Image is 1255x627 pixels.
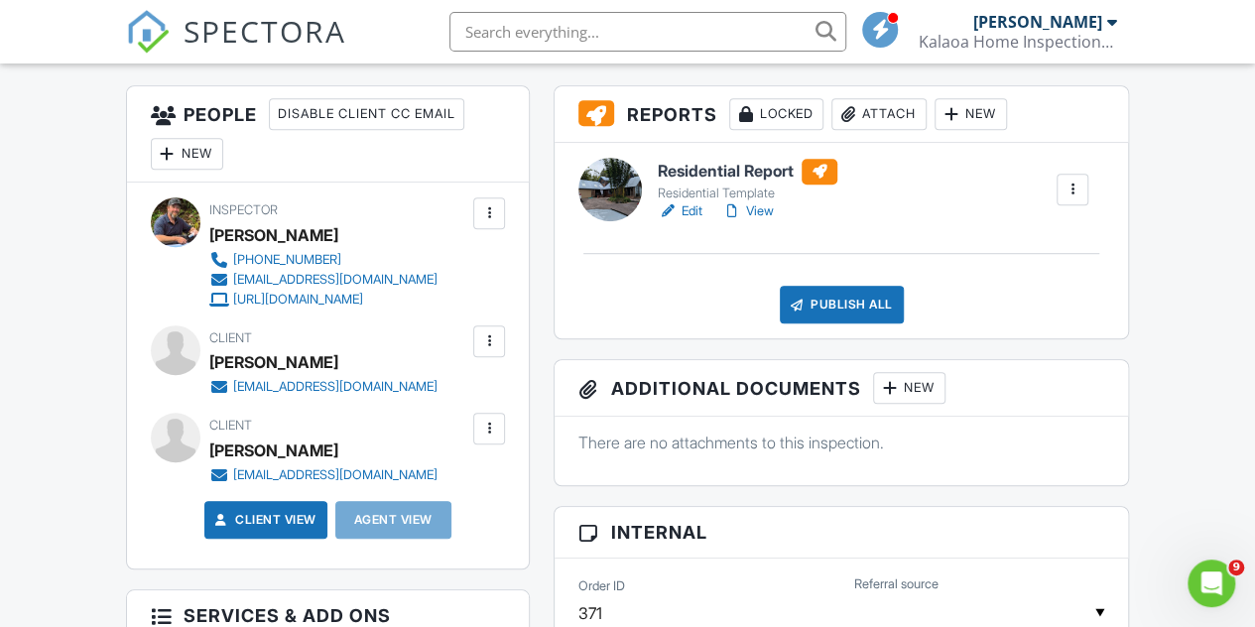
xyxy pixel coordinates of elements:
div: New [151,138,223,170]
input: Search everything... [449,12,846,52]
h3: People [127,86,530,183]
div: [EMAIL_ADDRESS][DOMAIN_NAME] [233,272,438,288]
div: [PERSON_NAME] [209,436,338,465]
div: New [935,98,1007,130]
h6: Residential Report [658,159,837,185]
div: Residential Template [658,186,837,201]
span: Client [209,330,252,345]
img: The Best Home Inspection Software - Spectora [126,10,170,54]
span: Client [209,418,252,433]
span: 9 [1228,560,1244,575]
span: SPECTORA [184,10,346,52]
a: Edit [658,201,702,221]
a: Client View [211,510,316,530]
a: View [722,201,774,221]
div: [EMAIL_ADDRESS][DOMAIN_NAME] [233,379,438,395]
a: [EMAIL_ADDRESS][DOMAIN_NAME] [209,377,438,397]
div: Attach [831,98,927,130]
div: [PERSON_NAME] [973,12,1102,32]
span: Inspector [209,202,278,217]
h3: Additional Documents [555,360,1128,417]
a: [EMAIL_ADDRESS][DOMAIN_NAME] [209,465,438,485]
a: Residential Report Residential Template [658,159,837,202]
iframe: Intercom live chat [1188,560,1235,607]
label: Order ID [578,577,625,595]
div: [PERSON_NAME] [209,347,338,377]
div: Publish All [780,286,904,323]
h3: Internal [555,507,1128,559]
div: Disable Client CC Email [269,98,464,130]
p: There are no attachments to this inspection. [578,432,1104,453]
h3: Reports [555,86,1128,143]
label: Referral source [853,575,938,593]
div: [PERSON_NAME] [209,220,338,250]
div: [EMAIL_ADDRESS][DOMAIN_NAME] [233,467,438,483]
div: Locked [729,98,823,130]
a: [EMAIL_ADDRESS][DOMAIN_NAME] [209,270,438,290]
a: SPECTORA [126,27,346,68]
div: New [873,372,945,404]
div: Kalaoa Home Inspections llc [919,32,1117,52]
div: [URL][DOMAIN_NAME] [233,292,363,308]
a: [PHONE_NUMBER] [209,250,438,270]
a: [URL][DOMAIN_NAME] [209,290,438,310]
div: [PHONE_NUMBER] [233,252,341,268]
